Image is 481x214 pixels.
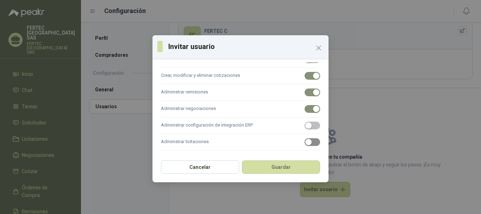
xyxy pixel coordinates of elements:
button: Crear, modificar y eliminar cotizaciones [305,72,320,80]
label: Administrar licitaciones [161,134,320,151]
label: Administrar negociaciones [161,101,320,117]
button: Administrar configuración de integración ERP [305,122,320,129]
button: Administrar negociaciones [305,105,320,113]
label: Administrar configuración de integración ERP [161,117,320,134]
button: Guardar [242,160,320,174]
button: Administrar remisiones [305,88,320,96]
button: Close [313,42,324,54]
button: Cancelar [161,160,239,174]
label: Crear, modificar y eliminar cotizaciones [161,68,320,84]
h3: Invitar usuario [168,41,324,52]
button: Administrar licitaciones [305,138,320,146]
label: Administrar remisiones [161,84,320,101]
